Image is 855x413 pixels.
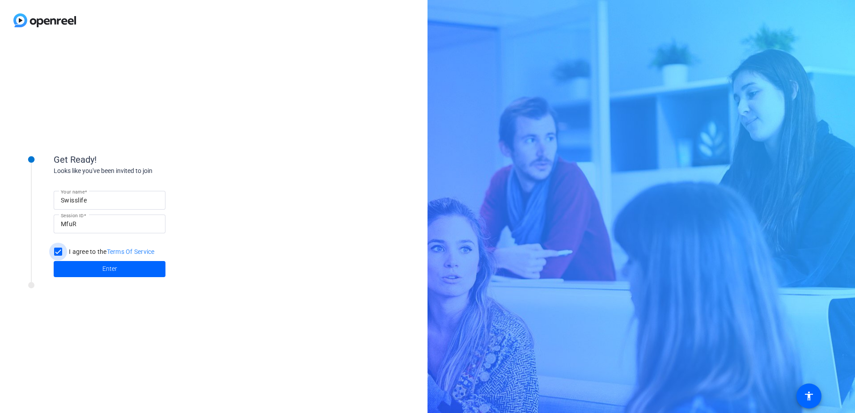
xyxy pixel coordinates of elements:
[67,247,155,256] label: I agree to the
[54,261,165,277] button: Enter
[54,153,233,166] div: Get Ready!
[102,264,117,274] span: Enter
[61,189,85,194] mat-label: Your name
[54,166,233,176] div: Looks like you've been invited to join
[107,248,155,255] a: Terms Of Service
[804,391,814,401] mat-icon: accessibility
[61,213,84,218] mat-label: Session ID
